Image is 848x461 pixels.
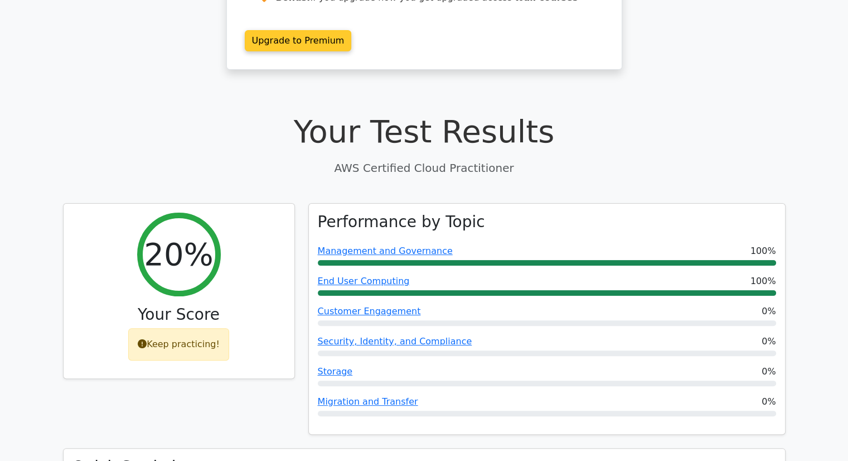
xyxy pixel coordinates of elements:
a: Customer Engagement [318,306,421,316]
span: 0% [762,305,776,318]
h1: Your Test Results [63,113,786,150]
h3: Performance by Topic [318,213,485,232]
span: 0% [762,395,776,409]
a: Management and Governance [318,246,453,256]
span: 100% [750,244,776,258]
span: 100% [750,275,776,288]
a: Migration and Transfer [318,396,418,407]
h3: Your Score [72,305,285,324]
div: Keep practicing! [128,328,229,361]
h2: 20% [144,236,213,273]
span: 0% [762,365,776,378]
a: Security, Identity, and Compliance [318,336,472,347]
p: AWS Certified Cloud Practitioner [63,160,786,176]
a: Upgrade to Premium [245,30,352,51]
span: 0% [762,335,776,348]
a: End User Computing [318,276,410,286]
a: Storage [318,366,353,377]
